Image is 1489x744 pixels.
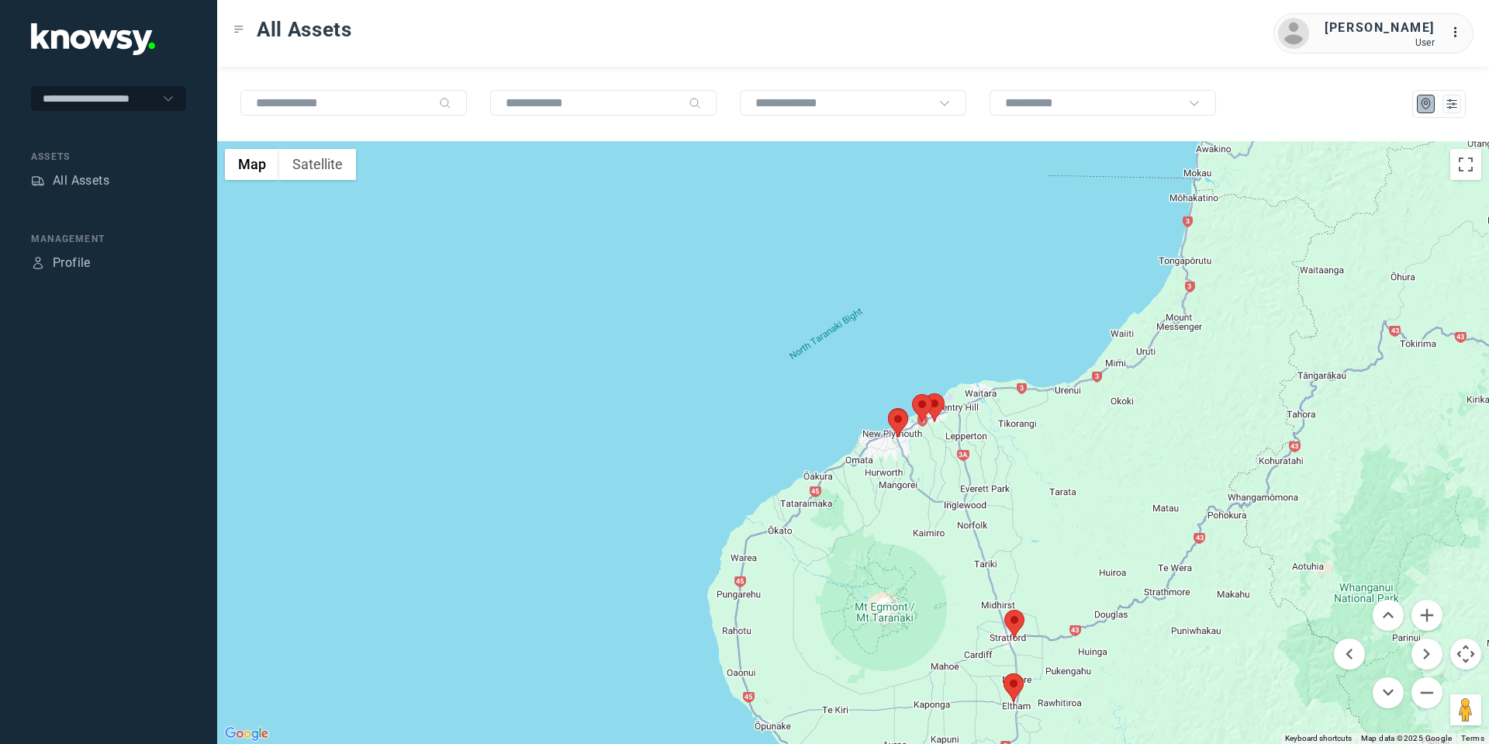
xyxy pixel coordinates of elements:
div: Toggle Menu [233,24,244,35]
div: Search [689,97,701,109]
div: Search [439,97,451,109]
a: ProfileProfile [31,254,91,272]
img: Google [221,724,272,744]
div: Profile [53,254,91,272]
button: Show satellite imagery [279,149,356,180]
button: Move left [1334,638,1365,670]
button: Zoom out [1411,677,1442,708]
div: : [1450,23,1469,44]
a: Terms (opens in new tab) [1461,734,1484,742]
button: Map camera controls [1450,638,1481,670]
button: Zoom in [1411,600,1442,631]
button: Drag Pegman onto the map to open Street View [1450,694,1481,725]
div: Map [1419,97,1433,111]
button: Keyboard shortcuts [1285,733,1352,744]
button: Move down [1373,677,1404,708]
button: Toggle fullscreen view [1450,149,1481,180]
span: All Assets [257,16,352,43]
img: avatar.png [1278,18,1309,49]
button: Move up [1373,600,1404,631]
div: Management [31,232,186,246]
div: [PERSON_NAME] [1325,19,1435,37]
a: Open this area in Google Maps (opens a new window) [221,724,272,744]
div: User [1325,37,1435,48]
div: Profile [31,256,45,270]
div: Assets [31,174,45,188]
tspan: ... [1451,26,1467,38]
img: Application Logo [31,23,155,55]
span: Map data ©2025 Google [1361,734,1452,742]
div: : [1450,23,1469,42]
a: AssetsAll Assets [31,171,109,190]
div: List [1445,97,1459,111]
div: Assets [31,150,186,164]
button: Move right [1411,638,1442,670]
div: All Assets [53,171,109,190]
button: Show street map [225,149,279,180]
